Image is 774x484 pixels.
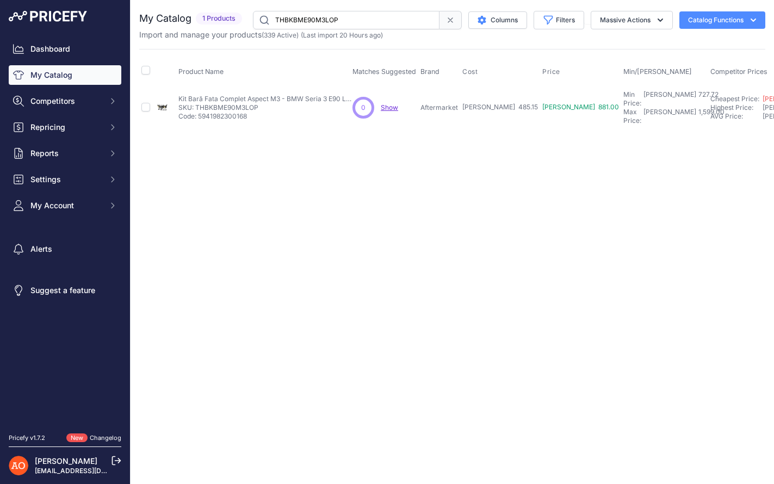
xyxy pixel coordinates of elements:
div: Pricefy v1.7.2 [9,433,45,443]
a: [PERSON_NAME] [35,456,97,466]
span: 0 [361,103,366,113]
button: Settings [9,170,121,189]
button: Catalog Functions [679,11,765,29]
button: Competitors [9,91,121,111]
h2: My Catalog [139,11,191,26]
span: [PERSON_NAME] 485.15 [462,103,538,111]
div: 727.72 [696,90,719,108]
p: Kit Bară Fata Complet Aspect M3 - BMW Seria 3 E90 LCI ([DATE]-[DATE]) [178,95,352,103]
div: [PERSON_NAME] [643,90,696,108]
a: Show [381,103,398,111]
p: Aftermarket [420,103,458,112]
div: 1,599.00 [696,108,725,125]
span: Settings [30,174,102,185]
a: [EMAIL_ADDRESS][DOMAIN_NAME] [35,467,148,475]
span: Repricing [30,122,102,133]
span: Competitor Prices [710,67,767,76]
button: Price [542,67,562,76]
button: Repricing [9,117,121,137]
span: (Last import 20 Hours ago) [301,31,383,39]
span: Cost [462,67,478,76]
button: Columns [468,11,527,29]
button: My Account [9,196,121,215]
span: Brand [420,67,439,76]
span: ( ) [262,31,299,39]
div: Max Price: [623,108,641,125]
span: Price [542,67,560,76]
div: Min Price: [623,90,641,108]
span: Min/[PERSON_NAME] [623,67,692,76]
a: Suggest a feature [9,281,121,300]
p: Import and manage your products [139,29,383,40]
button: Reports [9,144,121,163]
a: My Catalog [9,65,121,85]
nav: Sidebar [9,39,121,420]
span: 1 Products [196,13,242,25]
a: Dashboard [9,39,121,59]
div: AVG Price: [710,112,763,121]
p: Code: 5941982300168 [178,112,352,121]
span: Matches Suggested [352,67,416,76]
p: SKU: THBKBME90M3LOP [178,103,352,112]
span: Reports [30,148,102,159]
div: [PERSON_NAME] [643,108,696,125]
img: Pricefy Logo [9,11,87,22]
a: Changelog [90,434,121,442]
button: Filters [534,11,584,29]
a: 339 Active [264,31,296,39]
a: Alerts [9,239,121,259]
div: Highest Price: [710,103,763,112]
button: Cost [462,67,480,76]
span: Product Name [178,67,224,76]
span: My Account [30,200,102,211]
span: Competitors [30,96,102,107]
span: [PERSON_NAME] 881.00 [542,103,619,111]
button: Massive Actions [591,11,673,29]
span: New [66,433,88,443]
a: Cheapest Price: [710,95,759,103]
input: Search [253,11,439,29]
